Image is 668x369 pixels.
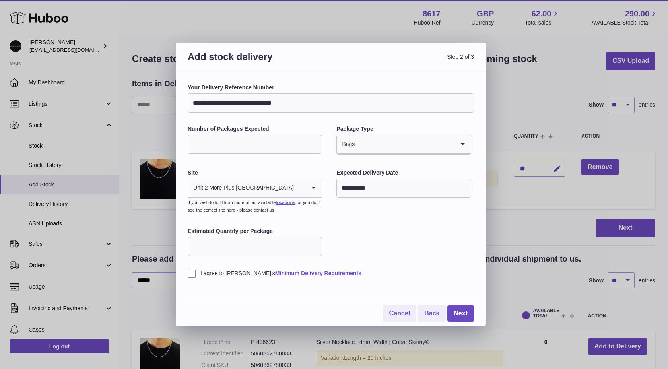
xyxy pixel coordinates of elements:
div: Search for option [337,135,470,154]
input: Search for option [355,135,454,153]
label: Site [188,169,322,177]
span: Bags [337,135,355,153]
label: I agree to [PERSON_NAME]'s [188,270,474,277]
label: Estimated Quantity per Package [188,227,322,235]
h3: Add stock delivery [188,50,331,72]
label: Package Type [336,125,471,133]
a: Cancel [383,305,416,322]
a: Back [418,305,446,322]
span: Step 2 of 3 [331,50,474,72]
div: Search for option [188,179,322,198]
small: If you wish to fulfil from more of our available , or you don’t see the correct site here - pleas... [188,200,321,212]
a: locations [276,200,295,205]
a: Next [447,305,474,322]
input: Search for option [294,179,306,197]
a: Minimum Delivery Requirements [275,270,361,276]
label: Expected Delivery Date [336,169,471,177]
label: Your Delivery Reference Number [188,84,474,91]
label: Number of Packages Expected [188,125,322,133]
span: Unit 2 More Plus [GEOGRAPHIC_DATA] [188,179,294,197]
